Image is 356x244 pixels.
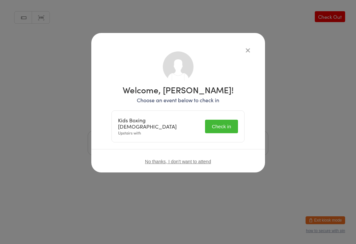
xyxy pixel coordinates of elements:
[111,85,245,94] h1: Welcome, [PERSON_NAME]!
[163,51,193,82] img: no_photo.png
[118,117,201,130] div: Kids Boxing [DEMOGRAPHIC_DATA]
[145,159,211,164] button: No thanks, I don't want to attend
[111,96,245,104] p: Choose an event below to check in
[205,120,238,133] button: Check in
[118,117,201,136] div: Upstairs with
